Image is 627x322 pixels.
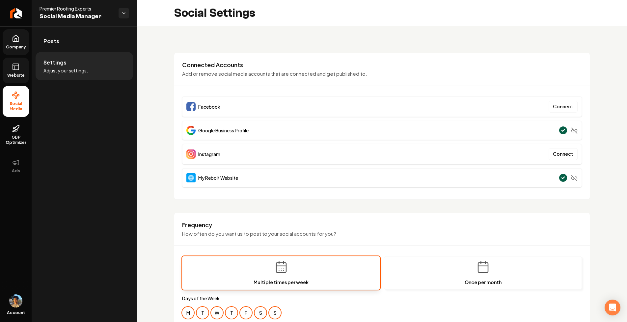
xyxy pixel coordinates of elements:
[605,300,620,315] div: Open Intercom Messenger
[40,5,113,12] span: Premier Roofing Experts
[3,135,29,145] span: GBP Optimizer
[226,307,237,319] button: Thursday
[36,31,133,52] a: Posts
[9,294,22,308] button: Open user button
[9,294,22,308] img: Aditya Nair
[198,127,249,134] span: Google Business Profile
[186,173,196,182] img: Website
[3,58,29,83] a: Website
[182,230,582,238] p: How often do you want us to post to your social accounts for you?
[3,101,29,112] span: Social Media
[240,307,252,319] button: Friday
[197,307,208,319] button: Tuesday
[174,7,255,20] h2: Social Settings
[5,73,27,78] span: Website
[182,295,582,302] label: Days of the Week
[3,153,29,179] button: Ads
[3,44,29,50] span: Company
[211,307,223,319] button: Wednesday
[198,151,220,157] span: Instagram
[384,256,582,290] button: Once per month
[182,61,582,69] h3: Connected Accounts
[186,126,196,135] img: Google
[198,103,220,110] span: Facebook
[255,307,266,319] button: Saturday
[43,59,67,67] span: Settings
[269,307,281,319] button: Sunday
[9,168,23,174] span: Ads
[182,256,380,290] button: Multiple times per week
[43,67,88,74] span: Adjust your settings.
[182,307,194,319] button: Monday
[40,12,113,21] span: Social Media Manager
[3,120,29,150] a: GBP Optimizer
[182,221,582,229] h3: Frequency
[549,148,578,160] button: Connect
[3,29,29,55] a: Company
[7,310,25,315] span: Account
[549,101,578,113] button: Connect
[186,102,196,111] img: Facebook
[182,70,582,78] p: Add or remove social media accounts that are connected and get published to.
[198,174,238,181] span: My Rebolt Website
[10,8,22,18] img: Rebolt Logo
[43,37,59,45] span: Posts
[186,149,196,159] img: Instagram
